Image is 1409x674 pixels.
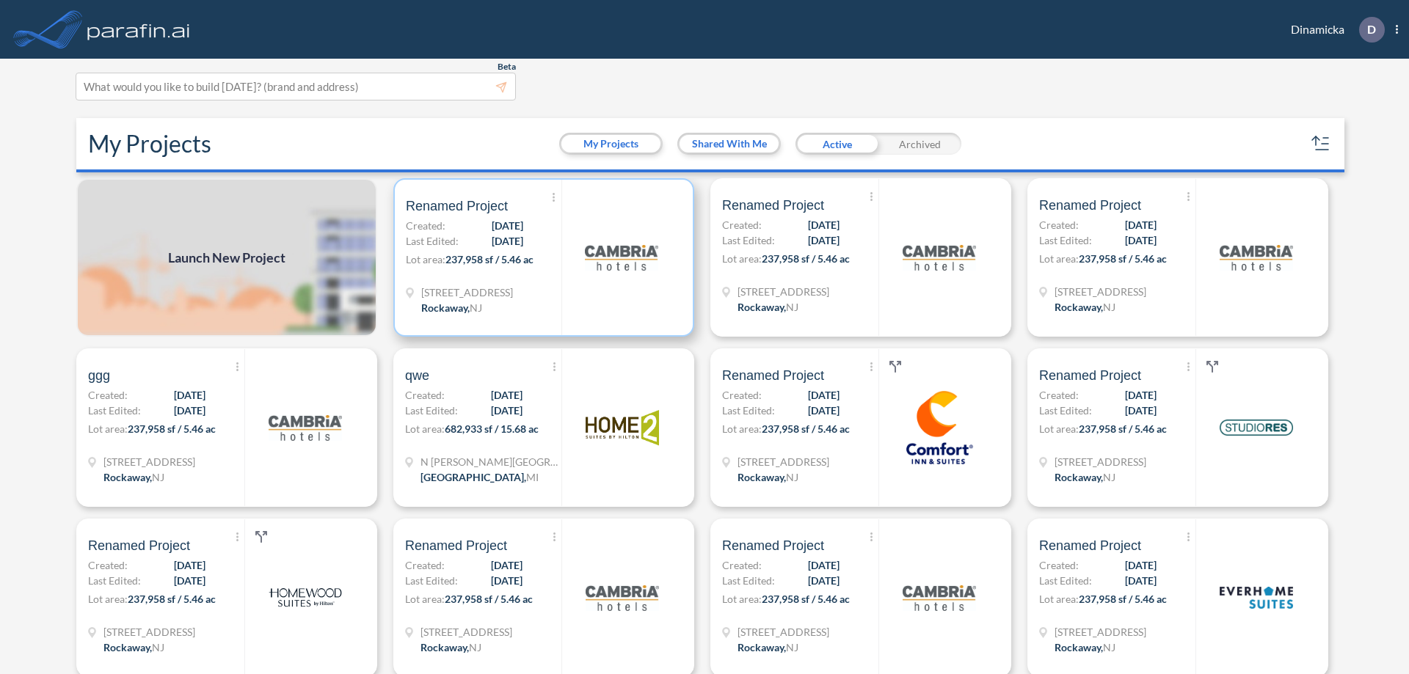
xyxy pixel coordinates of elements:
div: Rockaway, NJ [103,640,164,655]
span: NJ [1103,301,1115,313]
span: Created: [405,387,445,403]
span: NJ [786,641,798,653]
span: Lot area: [722,252,762,265]
span: Lot area: [1039,593,1079,605]
span: Rockaway , [738,641,786,653]
span: [DATE] [1125,217,1157,232]
span: [DATE] [174,557,205,573]
div: Rockaway, NJ [1055,469,1115,485]
span: [DATE] [808,403,840,418]
div: Rockaway, NJ [1055,640,1115,655]
span: Last Edited: [1039,232,1092,248]
span: Created: [88,557,128,573]
span: 237,958 sf / 5.46 ac [445,253,534,265]
div: Rockaway, NJ [738,299,798,315]
span: [DATE] [808,573,840,588]
span: Last Edited: [1039,403,1092,418]
span: Rockaway , [103,471,152,483]
span: ggg [88,367,110,384]
img: logo [903,221,976,294]
div: Rockaway, NJ [738,640,798,655]
span: Beta [498,61,516,73]
div: Rockaway, NJ [1055,299,1115,315]
span: Lot area: [405,422,445,435]
span: Last Edited: [1039,573,1092,588]
span: Lot area: [1039,252,1079,265]
span: qwe [405,367,429,384]
span: 321 Mt Hope Ave [738,454,829,469]
span: NJ [470,301,482,314]
span: Created: [405,557,445,573]
img: logo [1220,561,1293,634]
span: Created: [1039,217,1079,232]
span: Rockaway , [1055,641,1103,653]
img: logo [585,221,658,294]
span: Created: [1039,557,1079,573]
div: Grand Rapids, MI [420,469,539,485]
span: 237,958 sf / 5.46 ac [762,252,850,265]
span: 321 Mt Hope Ave [420,624,512,640]
img: logo [586,561,659,634]
span: Last Edited: [722,403,775,418]
span: Renamed Project [405,537,507,554]
span: 321 Mt Hope Ave [1055,454,1146,469]
span: 237,958 sf / 5.46 ac [128,422,216,435]
span: 321 Mt Hope Ave [738,284,829,299]
span: Renamed Project [1039,367,1141,384]
span: Created: [406,218,445,233]
h2: My Projects [88,130,211,158]
a: Launch New Project [76,178,377,337]
span: 321 Mt Hope Ave [103,454,195,469]
img: logo [1220,391,1293,464]
span: Launch New Project [168,248,285,268]
span: 237,958 sf / 5.46 ac [128,593,216,605]
span: N Wyndham Hill Dr NE [420,454,560,469]
span: [DATE] [491,387,523,403]
span: Renamed Project [1039,537,1141,554]
span: Created: [722,217,762,232]
span: 321 Mt Hope Ave [1055,624,1146,640]
span: Created: [1039,387,1079,403]
span: Rockaway , [420,641,469,653]
span: Rockaway , [738,301,786,313]
span: [DATE] [492,218,523,233]
span: [DATE] [808,217,840,232]
span: [DATE] [174,573,205,588]
span: 321 Mt Hope Ave [738,624,829,640]
span: Lot area: [88,593,128,605]
span: 321 Mt Hope Ave [421,285,513,300]
span: NJ [1103,641,1115,653]
span: Created: [722,387,762,403]
button: sort [1309,132,1333,155]
span: 237,958 sf / 5.46 ac [1079,422,1167,435]
span: Renamed Project [722,197,824,214]
span: [DATE] [808,557,840,573]
span: Rockaway , [103,641,152,653]
span: Renamed Project [406,197,508,215]
div: Rockaway, NJ [421,300,482,315]
span: 321 Mt Hope Ave [103,624,195,640]
span: Last Edited: [722,232,775,248]
span: 237,958 sf / 5.46 ac [1079,593,1167,605]
div: Rockaway, NJ [738,469,798,485]
span: 682,933 sf / 15.68 ac [445,422,539,435]
span: [DATE] [492,233,523,249]
img: logo [1220,221,1293,294]
div: Archived [878,133,961,155]
span: [DATE] [174,403,205,418]
span: [DATE] [1125,403,1157,418]
span: [DATE] [174,387,205,403]
span: [DATE] [808,387,840,403]
img: add [76,178,377,337]
span: Lot area: [406,253,445,265]
button: Shared With Me [680,135,779,153]
span: 237,958 sf / 5.46 ac [762,593,850,605]
img: logo [586,391,659,464]
span: Created: [722,557,762,573]
img: logo [903,561,976,634]
span: NJ [152,641,164,653]
span: [DATE] [491,557,523,573]
img: logo [84,15,193,44]
span: NJ [786,301,798,313]
span: MI [526,471,539,483]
